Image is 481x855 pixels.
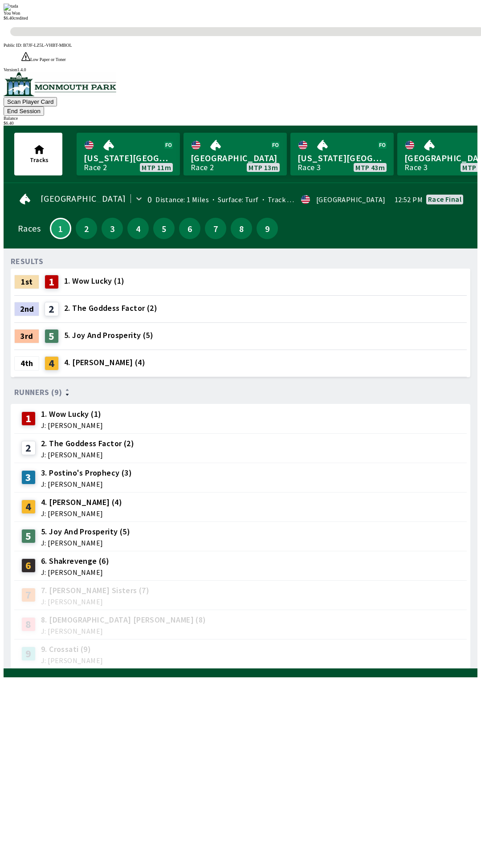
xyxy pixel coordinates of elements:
div: 4th [14,356,39,370]
div: 5 [45,329,59,343]
span: 8. [DEMOGRAPHIC_DATA] [PERSON_NAME] (8) [41,614,206,626]
span: 8 [233,225,250,232]
span: J: [PERSON_NAME] [41,539,130,546]
span: Track Condition: Firm [259,195,337,204]
img: venue logo [4,72,116,96]
div: Race 3 [298,164,321,171]
div: 9 [21,647,36,661]
div: 2 [45,302,59,316]
div: [GEOGRAPHIC_DATA] [316,196,386,203]
span: J: [PERSON_NAME] [41,598,149,605]
span: 5. Joy And Prosperity (5) [64,330,153,341]
span: MTP 43m [355,164,385,171]
div: 1 [45,275,59,289]
button: 4 [127,218,149,239]
a: [US_STATE][GEOGRAPHIC_DATA]Race 3MTP 43m [290,133,394,175]
span: MTP 13m [249,164,278,171]
div: Race 2 [191,164,214,171]
div: 4 [45,356,59,370]
span: J: [PERSON_NAME] [41,657,103,664]
div: 7 [21,588,36,602]
div: 0 [147,196,152,203]
div: Public ID: [4,43,477,48]
span: [US_STATE][GEOGRAPHIC_DATA] [84,152,173,164]
span: 12:52 PM [395,196,423,203]
span: 9 [259,225,276,232]
div: 2nd [14,302,39,316]
div: 3rd [14,329,39,343]
span: 1 [53,226,68,231]
button: 9 [257,218,278,239]
span: Low Paper or Toner [30,57,66,62]
div: Version 1.4.0 [4,67,477,72]
div: 6 [21,558,36,573]
div: Balance [4,116,477,121]
div: Runners (9) [14,388,467,397]
img: tada [4,4,18,11]
span: J: [PERSON_NAME] [41,569,109,576]
button: 2 [76,218,97,239]
span: Distance: 1 Miles [155,195,209,204]
span: [GEOGRAPHIC_DATA] [41,195,126,202]
span: 4. [PERSON_NAME] (4) [41,497,122,508]
span: 7. [PERSON_NAME] Sisters (7) [41,585,149,596]
button: 8 [231,218,252,239]
button: 7 [205,218,226,239]
a: [GEOGRAPHIC_DATA]Race 2MTP 13m [183,133,287,175]
div: Race 3 [404,164,428,171]
div: Race final [428,195,461,203]
button: End Session [4,106,44,116]
span: Tracks [30,156,49,164]
span: 3 [104,225,121,232]
button: 3 [102,218,123,239]
div: Races [18,225,41,232]
span: J: [PERSON_NAME] [41,627,206,635]
span: 2 [78,225,95,232]
div: You Won [4,11,477,16]
span: J: [PERSON_NAME] [41,480,132,488]
span: B7JF-LZ5L-VHBT-MBOL [23,43,72,48]
div: $ 6.40 [4,121,477,126]
span: MTP 11m [142,164,171,171]
span: 1. Wow Lucky (1) [41,408,103,420]
span: J: [PERSON_NAME] [41,422,103,429]
span: Runners (9) [14,389,62,396]
span: 1. Wow Lucky (1) [64,275,124,287]
span: J: [PERSON_NAME] [41,451,134,458]
span: 3. Postino's Prophecy (3) [41,467,132,479]
button: Scan Player Card [4,97,57,106]
div: 5 [21,529,36,543]
span: [US_STATE][GEOGRAPHIC_DATA] [298,152,387,164]
span: 5. Joy And Prosperity (5) [41,526,130,537]
span: 6. Shakrevenge (6) [41,555,109,567]
span: $ 6.40 credited [4,16,28,20]
span: J: [PERSON_NAME] [41,510,122,517]
div: 1st [14,275,39,289]
span: 2. The Goddess Factor (2) [41,438,134,449]
span: 7 [207,225,224,232]
span: 4. [PERSON_NAME] (4) [64,357,145,368]
a: [US_STATE][GEOGRAPHIC_DATA]Race 2MTP 11m [77,133,180,175]
div: 8 [21,617,36,631]
div: 4 [21,500,36,514]
span: 5 [155,225,172,232]
span: Surface: Turf [209,195,259,204]
div: 2 [21,441,36,455]
span: 6 [181,225,198,232]
span: 9. Crossati (9) [41,643,103,655]
div: Race 2 [84,164,107,171]
span: 4 [130,225,147,232]
button: Tracks [14,133,62,175]
button: 5 [153,218,175,239]
div: RESULTS [11,258,44,265]
div: 1 [21,411,36,426]
span: [GEOGRAPHIC_DATA] [191,152,280,164]
button: 1 [50,218,71,239]
button: 6 [179,218,200,239]
span: 2. The Goddess Factor (2) [64,302,157,314]
div: 3 [21,470,36,484]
